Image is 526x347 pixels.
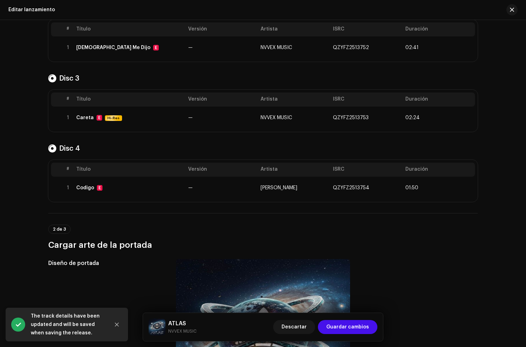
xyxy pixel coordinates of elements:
[185,22,258,36] th: Versión
[273,320,315,334] button: Descartar
[405,115,420,121] span: 02:24
[405,45,419,50] span: 02:41
[188,45,193,50] span: —
[73,163,185,177] th: Título
[168,319,197,328] h5: ATLAS
[106,115,121,121] span: Hi-Res
[31,312,104,337] div: The track details have been updated and will be saved when saving the release.
[73,22,185,36] th: Título
[333,185,369,190] span: QZYFZ2513754
[330,163,403,177] th: ISRC
[48,259,165,267] h5: Diseño de portada
[403,163,475,177] th: Duración
[48,239,478,251] h3: Cargar arte de la portada
[258,163,330,177] th: Artista
[188,185,193,190] span: —
[168,328,197,335] small: ATLAS
[153,45,159,50] div: E
[73,93,185,107] th: Título
[403,22,475,36] th: Duración
[326,320,369,334] span: Guardar cambios
[318,320,377,334] button: Guardar cambios
[188,115,193,120] span: —
[149,319,165,335] img: 49dd0edb-4fdc-44ff-806c-f6480c4a88ad
[185,93,258,107] th: Versión
[76,45,150,50] div: Dios Me Dijo
[333,115,369,120] span: QZYFZ2513753
[405,185,418,191] span: 01:50
[333,45,369,50] span: QZYFZ2513752
[330,22,403,36] th: ISRC
[261,185,297,190] span: Young Erick
[185,163,258,177] th: Versión
[282,320,307,334] span: Descartar
[258,22,330,36] th: Artista
[261,45,292,50] span: NVVEX MUSIC
[403,93,475,107] th: Duración
[258,93,330,107] th: Artista
[330,93,403,107] th: ISRC
[261,115,292,120] span: NVVEX MUSIC
[110,318,124,332] button: Close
